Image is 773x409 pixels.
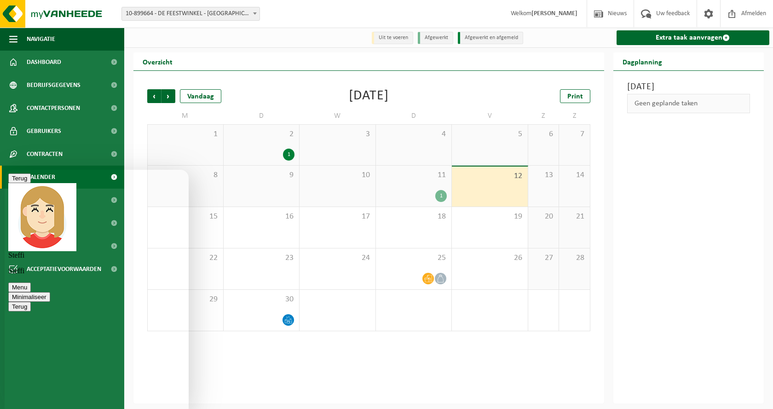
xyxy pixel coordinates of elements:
span: 3 [304,129,371,139]
td: V [452,108,528,124]
span: 21 [564,212,585,222]
span: Contactpersonen [27,97,80,120]
span: Dashboard [27,51,61,74]
div: 1 [435,190,447,202]
td: D [224,108,300,124]
span: 1 [152,129,219,139]
a: Print [560,89,590,103]
span: Gebruikers [27,120,61,143]
div: [DATE] [349,89,389,103]
span: Bedrijfsgegevens [27,74,81,97]
span: 20 [533,212,554,222]
h2: Overzicht [133,52,182,70]
span: Navigatie [27,28,55,51]
span: 30 [228,294,295,305]
span: 26 [456,253,523,263]
span: 6 [533,129,554,139]
span: 28 [564,253,585,263]
span: 25 [381,253,447,263]
span: Kalender [27,166,55,189]
span: 10 [304,170,371,180]
span: 4 [381,129,447,139]
a: Extra taak aanvragen [617,30,770,45]
span: 12 [456,171,523,181]
li: Afgewerkt en afgemeld [458,32,523,44]
div: Vandaag [180,89,221,103]
div: 1 [283,149,294,161]
span: Volgende [162,89,175,103]
span: 13 [533,170,554,180]
li: Uit te voeren [372,32,413,44]
span: 5 [456,129,523,139]
strong: [PERSON_NAME] [531,10,577,17]
span: 7 [564,129,585,139]
div: Geen geplande taken [627,94,750,113]
span: 14 [564,170,585,180]
span: 18 [381,212,447,222]
span: 23 [228,253,295,263]
span: 27 [533,253,554,263]
span: 8 [152,170,219,180]
li: Afgewerkt [418,32,453,44]
h2: Dagplanning [613,52,671,70]
span: 24 [304,253,371,263]
td: D [376,108,452,124]
span: 2 [228,129,295,139]
span: 16 [228,212,295,222]
span: Vorige [147,89,161,103]
span: Contracten [27,143,63,166]
span: Print [567,93,583,100]
td: W [300,108,376,124]
span: 9 [228,170,295,180]
span: 17 [304,212,371,222]
iframe: chat widget [5,170,189,409]
td: Z [528,108,559,124]
span: 10-899664 - DE FEESTWINKEL - OUDENAARDE [121,7,260,21]
td: Z [559,108,590,124]
td: M [147,108,224,124]
span: 11 [381,170,447,180]
h3: [DATE] [627,80,750,94]
span: 10-899664 - DE FEESTWINKEL - OUDENAARDE [122,7,260,20]
span: 19 [456,212,523,222]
